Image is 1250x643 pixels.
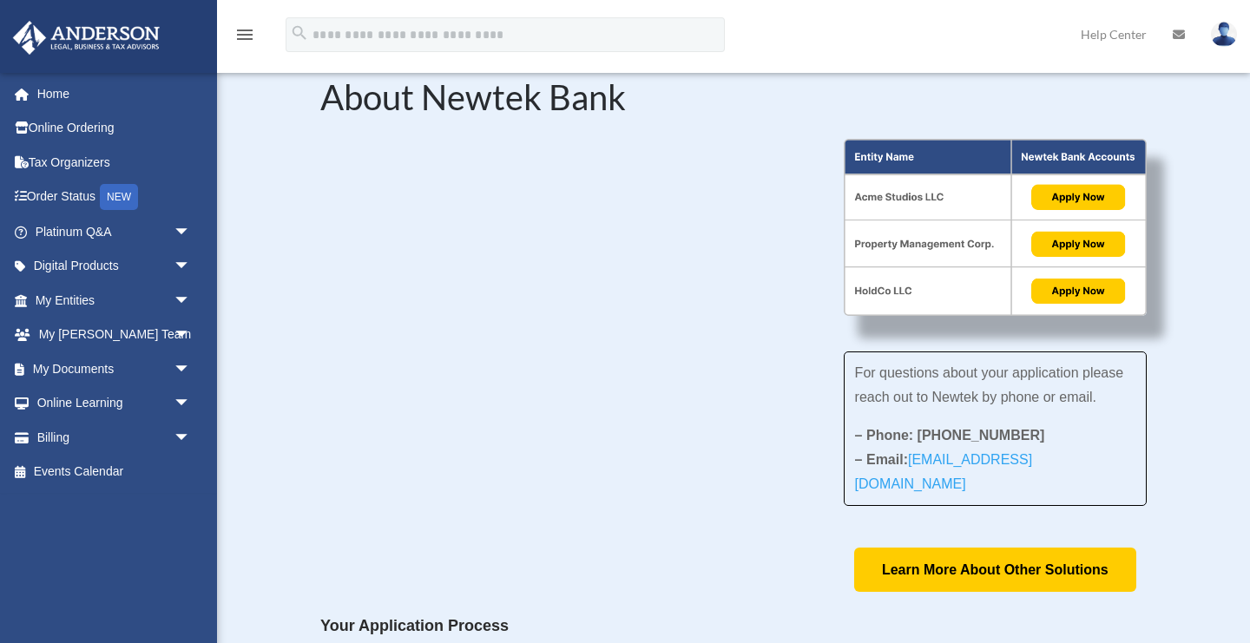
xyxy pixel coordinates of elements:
[174,318,208,353] span: arrow_drop_down
[12,283,217,318] a: My Entitiesarrow_drop_down
[1211,22,1237,47] img: User Pic
[234,30,255,45] a: menu
[855,452,1033,500] a: [EMAIL_ADDRESS][DOMAIN_NAME]
[174,420,208,456] span: arrow_drop_down
[12,386,217,421] a: Online Learningarrow_drop_down
[174,386,208,422] span: arrow_drop_down
[12,214,217,249] a: Platinum Q&Aarrow_drop_down
[12,420,217,455] a: Billingarrow_drop_down
[12,455,217,489] a: Events Calendar
[320,617,509,634] strong: Your Application Process
[100,184,138,210] div: NEW
[12,180,217,215] a: Order StatusNEW
[320,80,1147,123] h2: About Newtek Bank
[844,139,1147,316] img: About Partnership Graphic (3)
[854,548,1136,592] a: Learn More About Other Solutions
[8,21,165,55] img: Anderson Advisors Platinum Portal
[12,249,217,284] a: Digital Productsarrow_drop_down
[174,249,208,285] span: arrow_drop_down
[855,428,1045,443] strong: – Phone: [PHONE_NUMBER]
[12,145,217,180] a: Tax Organizers
[174,214,208,250] span: arrow_drop_down
[320,139,798,408] iframe: NewtekOne and Newtek Bank's Partnership with Anderson Advisors
[12,111,217,146] a: Online Ordering
[290,23,309,43] i: search
[12,76,217,111] a: Home
[234,24,255,45] i: menu
[12,318,217,352] a: My [PERSON_NAME] Teamarrow_drop_down
[855,452,1033,491] strong: – Email:
[855,365,1124,404] span: For questions about your application please reach out to Newtek by phone or email.
[12,351,217,386] a: My Documentsarrow_drop_down
[174,283,208,318] span: arrow_drop_down
[174,351,208,387] span: arrow_drop_down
